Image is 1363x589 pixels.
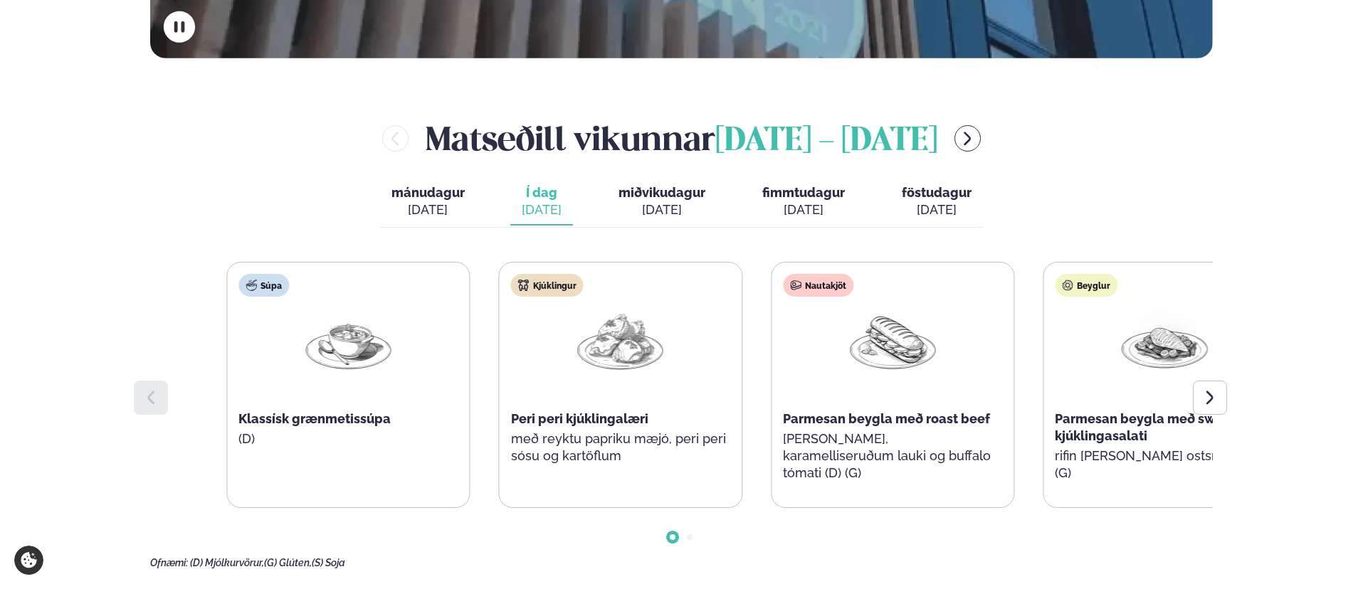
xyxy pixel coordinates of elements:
[575,308,666,374] img: Chicken-thighs.png
[762,201,845,218] div: [DATE]
[1055,274,1117,297] div: Beyglur
[1119,308,1210,374] img: Chicken-breast.png
[391,201,465,218] div: [DATE]
[619,201,705,218] div: [DATE]
[902,201,972,218] div: [DATE]
[751,179,856,225] button: fimmtudagur [DATE]
[238,411,391,426] span: Klassísk grænmetissúpa
[150,557,188,568] span: Ofnæmi:
[522,184,562,201] span: Í dag
[607,179,717,225] button: miðvikudagur [DATE]
[238,274,289,297] div: Súpa
[190,557,264,568] span: (D) Mjólkurvörur,
[303,308,394,374] img: Soup.png
[687,534,693,540] span: Go to slide 2
[783,411,990,426] span: Parmesan beygla með roast beef
[847,308,938,374] img: Panini.png
[1055,447,1274,482] p: rifin [PERSON_NAME] ostsneið (D) (G)
[14,546,43,575] a: Cookie settings
[762,185,845,200] span: fimmtudagur
[246,280,257,291] img: soup.svg
[380,179,476,225] button: mánudagur [DATE]
[790,280,801,291] img: beef.svg
[890,179,983,225] button: föstudagur [DATE]
[619,185,705,200] span: miðvikudagur
[1062,280,1073,291] img: bagle-new-16px.svg
[670,534,675,540] span: Go to slide 1
[511,430,730,465] p: með reyktu papriku mæjó, peri peri sósu og kartöflum
[426,115,937,161] h2: Matseðill vikunnar
[522,201,562,218] div: [DATE]
[510,179,573,225] button: Í dag [DATE]
[783,274,853,297] div: Nautakjöt
[391,185,465,200] span: mánudagur
[1055,411,1269,443] span: Parmesan beygla með sweet chilli kjúklingasalati
[715,126,937,157] span: [DATE] - [DATE]
[954,125,981,152] button: menu-btn-right
[902,185,972,200] span: föstudagur
[518,280,530,291] img: chicken.svg
[264,557,312,568] span: (G) Glúten,
[382,125,409,152] button: menu-btn-left
[511,411,648,426] span: Peri peri kjúklingalæri
[511,274,584,297] div: Kjúklingur
[312,557,345,568] span: (S) Soja
[238,430,458,447] p: (D)
[783,430,1002,482] p: [PERSON_NAME], karamelliseruðum lauki og buffalo tómati (D) (G)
